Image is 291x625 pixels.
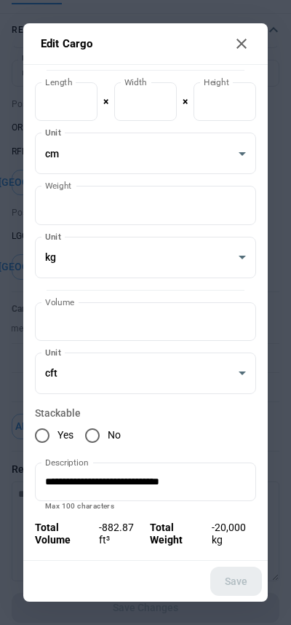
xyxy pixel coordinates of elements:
div: cft [35,353,256,394]
div: kg [35,237,256,278]
label: Unit [45,346,61,358]
label: Width [124,76,147,88]
label: Length [45,76,72,88]
p: Total Volume [35,522,93,546]
p: - 20,000 kg [212,522,256,546]
p: Total Weight [150,522,205,546]
label: Height [204,76,229,88]
label: Volume [45,296,74,308]
span: Yes [57,429,73,441]
div: cm [35,133,256,174]
p: - 882.87 ft³ [99,522,144,546]
label: Weight [45,179,72,192]
label: Unit [45,126,61,138]
label: Unit [45,230,61,243]
h2: Edit Cargo [23,23,268,65]
label: Stackable [35,406,256,420]
p: Max 100 characters [45,503,246,510]
p: × [183,95,188,108]
p: × [103,95,108,108]
span: No [108,429,121,441]
label: Description [45,456,89,468]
